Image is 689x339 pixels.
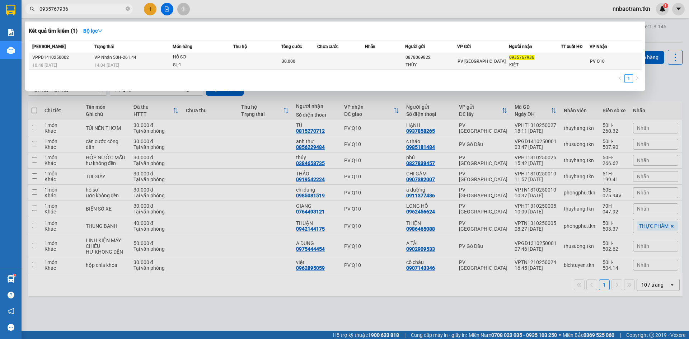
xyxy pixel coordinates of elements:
[233,44,247,49] span: Thu hộ
[173,53,227,61] div: HỒ SƠ
[625,75,633,83] a: 1
[509,61,561,69] div: KIỆT
[8,308,14,315] span: notification
[405,44,425,49] span: Người gửi
[317,44,338,49] span: Chưa cước
[633,74,642,83] button: right
[561,44,583,49] span: TT xuất HĐ
[8,324,14,331] span: message
[32,44,66,49] span: [PERSON_NAME]
[590,44,607,49] span: VP Nhận
[94,63,119,68] span: 14:04 [DATE]
[633,74,642,83] li: Next Page
[32,54,92,61] div: VPPD1410250002
[30,6,35,11] span: search
[590,59,605,64] span: PV Q10
[509,55,534,60] span: 0935767936
[7,275,15,283] img: warehouse-icon
[458,59,506,64] span: PV [GEOGRAPHIC_DATA]
[457,44,471,49] span: VP Gửi
[365,44,375,49] span: Nhãn
[32,63,57,68] span: 10:48 [DATE]
[98,28,103,33] span: down
[282,59,295,64] span: 30.000
[29,27,78,35] h3: Kết quả tìm kiếm ( 1 )
[126,6,130,11] span: close-circle
[618,76,622,80] span: left
[6,5,15,15] img: logo-vxr
[83,28,103,34] strong: Bộ lọc
[509,44,532,49] span: Người nhận
[7,29,15,36] img: solution-icon
[616,74,624,83] li: Previous Page
[616,74,624,83] button: left
[173,44,192,49] span: Món hàng
[635,76,639,80] span: right
[406,54,457,61] div: 0878069822
[39,5,124,13] input: Tìm tên, số ĐT hoặc mã đơn
[94,55,136,60] span: VP Nhận 50H-261.44
[94,44,114,49] span: Trạng thái
[406,61,457,69] div: THỦY
[281,44,302,49] span: Tổng cước
[78,25,108,37] button: Bộ lọcdown
[14,274,16,276] sup: 1
[173,61,227,69] div: SL: 1
[624,74,633,83] li: 1
[8,292,14,298] span: question-circle
[126,6,130,13] span: close-circle
[7,47,15,54] img: warehouse-icon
